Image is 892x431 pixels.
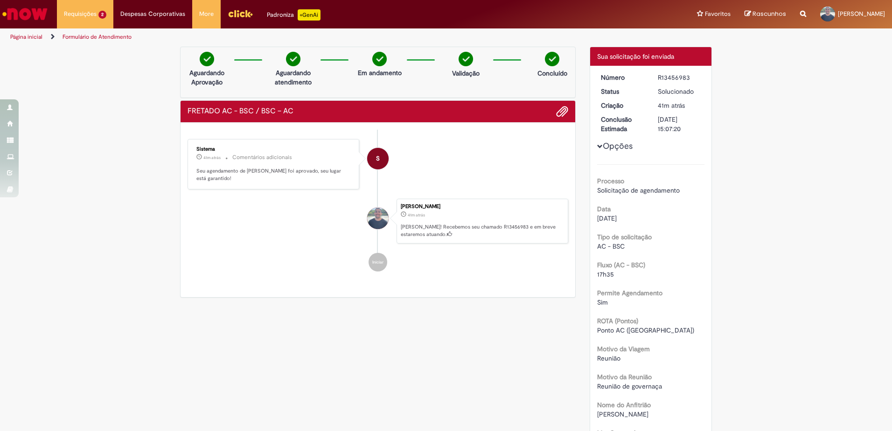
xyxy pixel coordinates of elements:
small: Comentários adicionais [232,153,292,161]
span: [PERSON_NAME] [838,10,885,18]
div: 28/08/2025 11:07:16 [658,101,701,110]
p: [PERSON_NAME]! Recebemos seu chamado R13456983 e em breve estaremos atuando. [401,223,563,238]
span: Requisições [64,9,97,19]
span: Ponto AC ([GEOGRAPHIC_DATA]) [597,326,694,334]
span: S [376,147,380,170]
b: Nome do Anfitrião [597,401,651,409]
b: Motivo da Reunião [597,373,652,381]
img: check-circle-green.png [372,52,387,66]
b: Permite Agendamento [597,289,662,297]
p: Validação [452,69,480,78]
div: Padroniza [267,9,321,21]
span: 17h35 [597,270,614,278]
dt: Conclusão Estimada [594,115,651,133]
dt: Status [594,87,651,96]
span: 41m atrás [203,155,221,160]
p: Seu agendamento de [PERSON_NAME] foi aprovado, seu lugar está garantido! [196,167,352,182]
img: check-circle-green.png [545,52,559,66]
dt: Criação [594,101,651,110]
span: Sua solicitação foi enviada [597,52,674,61]
img: check-circle-green.png [286,52,300,66]
ul: Histórico de tíquete [188,130,568,281]
button: Adicionar anexos [556,105,568,118]
a: Página inicial [10,33,42,41]
p: Aguardando atendimento [271,68,316,87]
b: ROTA (Pontos) [597,317,638,325]
b: Tipo de solicitação [597,233,652,241]
b: Fluxo (AC - BSC) [597,261,645,269]
div: [PERSON_NAME] [401,204,563,209]
time: 28/08/2025 11:07:21 [203,155,221,160]
p: Em andamento [358,68,402,77]
span: 41m atrás [408,212,425,218]
b: Processo [597,177,624,185]
img: check-circle-green.png [200,52,214,66]
span: Reunião de governaça [597,382,662,390]
span: 41m atrás [658,101,685,110]
span: Solicitação de agendamento [597,186,680,195]
span: [PERSON_NAME] [597,410,648,418]
p: +GenAi [298,9,321,21]
p: Concluído [537,69,567,78]
div: [DATE] 15:07:20 [658,115,701,133]
span: [DATE] [597,214,617,222]
div: Leonardo Gimenez Da Silva [367,208,389,229]
dt: Número [594,73,651,82]
img: check-circle-green.png [459,52,473,66]
p: Aguardando Aprovação [184,68,230,87]
img: ServiceNow [1,5,49,23]
span: Reunião [597,354,620,362]
span: Despesas Corporativas [120,9,185,19]
img: click_logo_yellow_360x200.png [228,7,253,21]
b: Data [597,205,611,213]
span: Sim [597,298,608,306]
div: System [367,148,389,169]
span: AC - BSC [597,242,625,250]
span: Rascunhos [753,9,786,18]
time: 28/08/2025 11:07:16 [658,101,685,110]
b: Motivo da Viagem [597,345,650,353]
div: Solucionado [658,87,701,96]
li: Leonardo Gimenez Da Silva [188,199,568,243]
ul: Trilhas de página [7,28,588,46]
a: Formulário de Atendimento [63,33,132,41]
span: Favoritos [705,9,731,19]
div: R13456983 [658,73,701,82]
a: Rascunhos [745,10,786,19]
span: More [199,9,214,19]
div: Sistema [196,146,352,152]
h2: FRETADO AC - BSC / BSC – AC Histórico de tíquete [188,107,293,116]
span: 2 [98,11,106,19]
